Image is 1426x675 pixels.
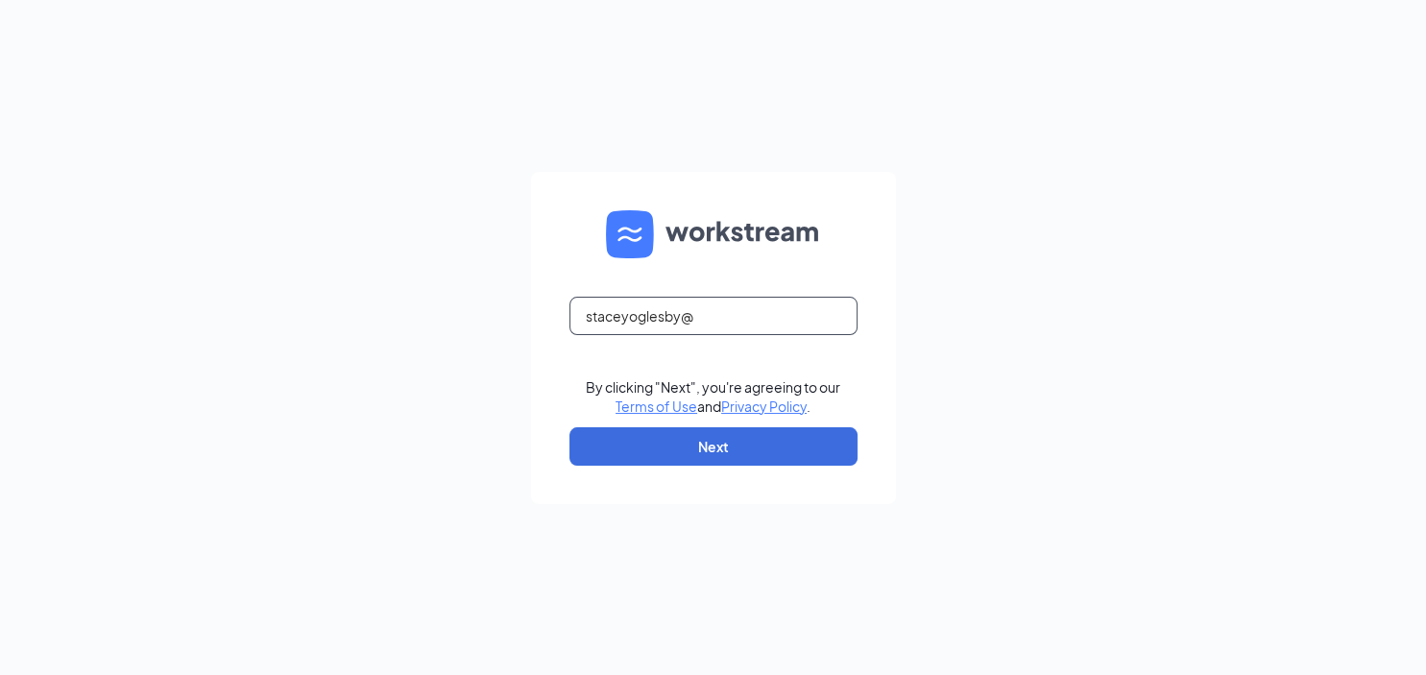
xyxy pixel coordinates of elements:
a: Privacy Policy [721,398,807,415]
div: By clicking "Next", you're agreeing to our and . [586,377,840,416]
a: Terms of Use [616,398,697,415]
img: WS logo and Workstream text [606,210,821,258]
input: Email [569,297,858,335]
button: Next [569,427,858,466]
